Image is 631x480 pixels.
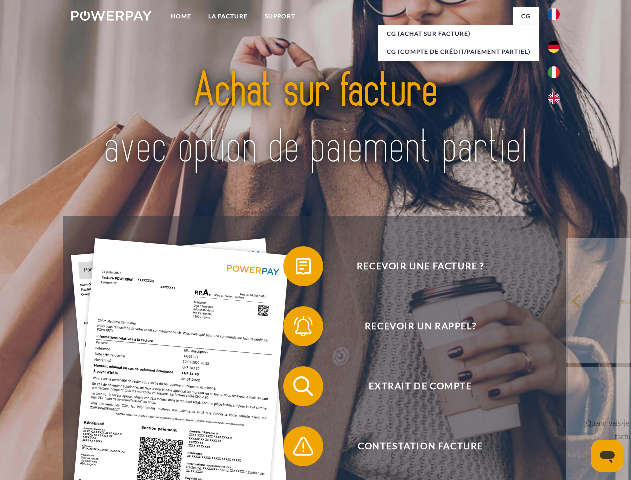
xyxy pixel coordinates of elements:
span: Recevoir une facture ? [298,246,543,286]
span: Contestation Facture [298,426,543,466]
a: CG [513,7,539,25]
img: en [548,92,560,104]
img: fr [548,8,560,20]
img: qb_bill.svg [291,254,316,279]
img: qb_warning.svg [291,434,316,459]
button: Contestation Facture [283,426,543,466]
button: Recevoir un rappel? [283,306,543,346]
img: de [548,41,560,53]
a: Support [256,7,304,25]
img: logo-powerpay-white.svg [71,11,152,21]
img: title-powerpay_fr.svg [95,48,536,191]
button: Recevoir une facture ? [283,246,543,286]
a: CG (Compte de crédit/paiement partiel) [378,43,539,61]
button: Extrait de compte [283,366,543,406]
a: CG (achat sur facture) [378,25,539,43]
img: qb_bell.svg [291,314,316,339]
span: Extrait de compte [298,366,543,406]
a: LA FACTURE [200,7,256,25]
a: Home [162,7,200,25]
span: Recevoir un rappel? [298,306,543,346]
img: it [548,66,560,78]
iframe: Bouton de lancement de la fenêtre de messagerie [591,440,623,472]
img: qb_search.svg [291,374,316,399]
